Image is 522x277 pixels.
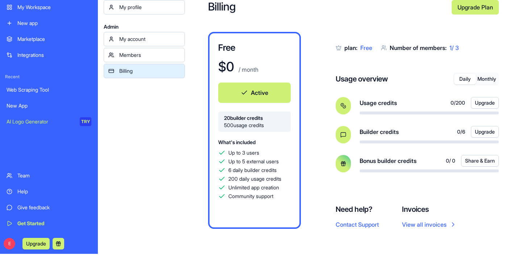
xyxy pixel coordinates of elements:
[224,122,285,129] span: 500 usage credits
[14,51,130,64] p: Hi effective12 👋
[80,117,91,126] div: TRY
[2,98,96,113] a: New App
[60,244,85,249] span: Messages
[14,14,23,25] img: logo
[7,102,91,109] div: New App
[218,83,291,103] button: Active
[7,86,91,93] div: Web Scraping Tool
[2,16,96,30] a: New app
[104,23,185,30] span: Admin
[119,67,180,75] div: Billing
[7,118,75,125] div: AI Logo Generator
[2,48,96,62] a: Integrations
[228,175,281,182] span: 200 daily usage credits
[228,158,279,165] span: Up to 5 external users
[208,32,301,229] a: Free$0 / monthActive20builder credits500usage creditsWhat's includedUp to 3 usersUp to 5 external...
[15,177,121,185] div: FAQ
[2,200,96,215] a: Give feedback
[2,184,96,199] a: Help
[104,64,185,78] a: Billing
[454,74,476,84] button: Daily
[2,32,96,46] a: Marketplace
[17,35,91,43] div: Marketplace
[344,44,357,51] span: plan:
[476,74,498,84] button: Monthly
[228,167,277,174] span: 6 daily builder credits
[224,114,285,122] span: 20 builder credits
[7,85,138,113] div: Send us a messageWe typically reply within 4 hours
[11,174,134,188] div: FAQ
[15,99,121,107] div: We typically reply within 4 hours
[99,12,113,26] img: Profile image for Shelly
[360,127,399,136] span: Builder credits
[17,188,91,195] div: Help
[360,156,417,165] span: Bonus builder credits
[15,92,121,99] div: Send us a message
[4,238,15,249] span: E
[17,4,91,11] div: My Workspace
[48,226,96,255] button: Messages
[15,136,121,144] div: Tickets
[97,226,145,255] button: Help
[446,157,455,164] span: 0 / 0
[218,42,291,54] h3: Free
[115,244,127,249] span: Help
[119,51,180,59] div: Members
[11,133,134,147] div: Tickets
[471,126,499,138] button: Upgrade
[228,193,273,200] span: Community support
[218,139,256,145] span: What's included
[17,20,91,27] div: New app
[11,157,134,171] button: Search for help
[451,99,465,106] span: 0 / 200
[14,64,130,76] p: How can we help?
[17,51,91,59] div: Integrations
[22,240,50,247] a: Upgrade
[17,204,91,211] div: Give feedback
[360,98,397,107] span: Usage credits
[457,128,465,135] span: 0 / 6
[228,149,259,156] span: Up to 3 users
[17,220,91,227] div: Get Started
[119,35,180,43] div: My account
[16,244,32,249] span: Home
[85,12,99,26] img: Profile image for Michal
[336,220,379,229] button: Contact Support
[22,238,50,249] button: Upgrade
[461,155,499,167] button: Share & Earn
[228,184,279,191] span: Unlimited app creation
[104,48,185,62] a: Members
[218,59,234,74] h1: $ 0
[125,12,138,25] div: Close
[2,216,96,231] a: Get Started
[471,97,499,109] button: Upgrade
[336,204,379,214] h4: Need help?
[402,220,457,229] a: View all invoices
[2,83,96,97] a: Web Scraping Tool
[2,114,96,129] a: AI Logo GeneratorTRY
[2,74,96,80] span: Recent
[15,160,59,168] span: Search for help
[237,65,258,74] p: / month
[2,168,96,183] a: Team
[104,32,185,46] a: My account
[402,204,457,214] h4: Invoices
[17,172,91,179] div: Team
[360,44,372,51] span: Free
[15,123,130,130] div: Create a ticket
[390,44,447,51] span: Number of members:
[336,74,388,84] h4: Usage overview
[449,44,459,51] span: 1 / 3
[119,4,180,11] div: My profile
